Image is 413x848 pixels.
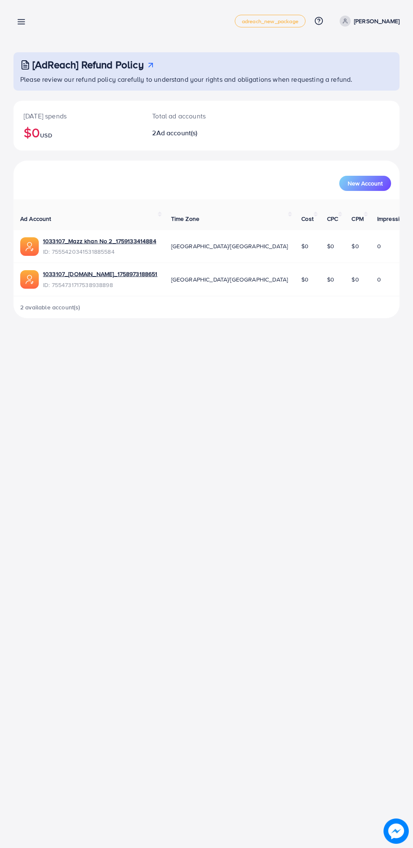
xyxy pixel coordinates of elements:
[235,15,306,27] a: adreach_new_package
[171,242,288,250] span: [GEOGRAPHIC_DATA]/[GEOGRAPHIC_DATA]
[20,74,394,84] p: Please review our refund policy carefully to understand your rights and obligations when requesti...
[327,215,338,223] span: CPC
[242,19,298,24] span: adreach_new_package
[339,176,391,191] button: New Account
[351,275,359,284] span: $0
[24,111,132,121] p: [DATE] spends
[327,242,334,250] span: $0
[301,275,308,284] span: $0
[327,275,334,284] span: $0
[20,303,80,311] span: 2 available account(s)
[43,247,156,256] span: ID: 7555420341531885584
[20,270,39,289] img: ic-ads-acc.e4c84228.svg
[152,111,228,121] p: Total ad accounts
[152,129,228,137] h2: 2
[20,237,39,256] img: ic-ads-acc.e4c84228.svg
[351,242,359,250] span: $0
[43,281,158,289] span: ID: 7554731717538938898
[383,818,409,844] img: image
[171,215,199,223] span: Time Zone
[348,180,383,186] span: New Account
[377,215,407,223] span: Impression
[24,124,132,140] h2: $0
[354,16,400,26] p: [PERSON_NAME]
[20,215,51,223] span: Ad Account
[43,270,158,278] a: 1033107_[DOMAIN_NAME]_1758973188651
[171,275,288,284] span: [GEOGRAPHIC_DATA]/[GEOGRAPHIC_DATA]
[301,242,308,250] span: $0
[43,237,156,245] a: 1033107_Mazz khan No 2_1759133414884
[32,59,144,71] h3: [AdReach] Refund Policy
[377,275,381,284] span: 0
[377,242,381,250] span: 0
[351,215,363,223] span: CPM
[156,128,198,137] span: Ad account(s)
[336,16,400,27] a: [PERSON_NAME]
[301,215,314,223] span: Cost
[40,131,52,140] span: USD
